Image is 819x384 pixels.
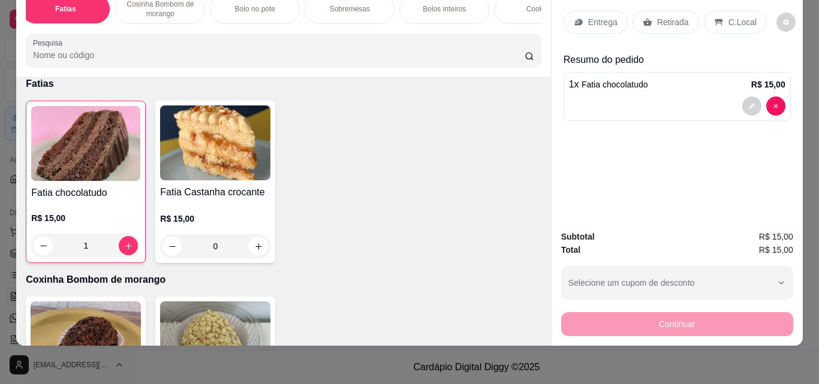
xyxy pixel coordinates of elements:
p: R$ 15,00 [751,78,785,90]
p: R$ 15,00 [31,212,140,224]
strong: Subtotal [561,232,595,241]
button: decrease-product-quantity [776,13,796,32]
span: R$ 15,00 [759,230,793,243]
p: Retirada [657,16,689,28]
p: Cookies [526,4,552,14]
p: R$ 15,00 [160,213,270,225]
h4: Fatia chocolatudo [31,186,140,200]
h4: Fatia Castanha crocante [160,185,270,199]
label: Pesquisa [33,38,67,48]
p: Bolo no pote [235,4,275,14]
p: Entrega [588,16,618,28]
span: Fatia chocolatudo [582,80,648,89]
p: Sobremesas [330,4,370,14]
p: Coxinha Bombom de morango [26,273,541,287]
img: product-image [31,106,140,181]
button: decrease-product-quantity [766,96,785,116]
button: increase-product-quantity [119,236,138,255]
span: R$ 15,00 [759,243,793,256]
button: decrease-product-quantity [34,236,53,255]
p: Resumo do pedido [564,53,791,67]
button: increase-product-quantity [249,237,268,256]
p: Fatias [55,4,76,14]
img: product-image [31,301,141,376]
p: C.Local [728,16,757,28]
button: decrease-product-quantity [162,237,182,256]
p: 1 x [569,77,648,92]
button: decrease-product-quantity [742,96,761,116]
img: product-image [160,301,270,376]
img: product-image [160,105,270,180]
button: Selecione um cupom de desconto [561,266,793,300]
p: Fatias [26,77,541,91]
p: Bolos inteiros [423,4,466,14]
strong: Total [561,245,580,255]
input: Pesquisa [33,49,525,61]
